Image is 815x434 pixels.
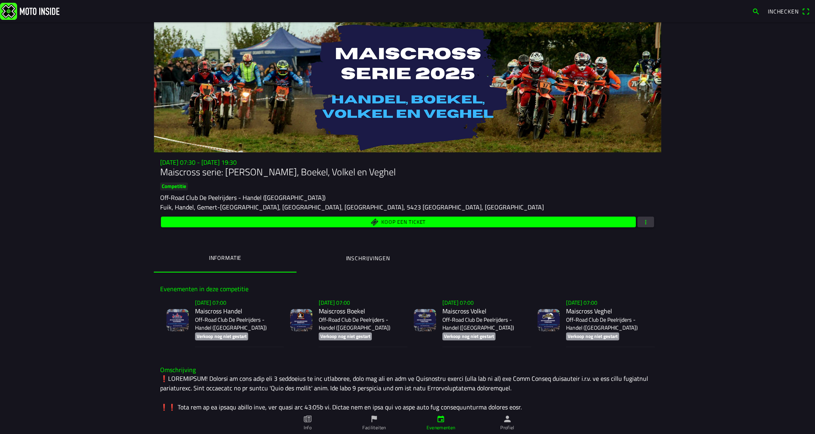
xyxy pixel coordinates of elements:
ion-text: [DATE] 07:00 [566,298,597,307]
ion-text: [DATE] 07:00 [442,298,474,307]
img: Qzz3XpJe9CX2fo2R8mU2NtGNOJF1HLEIYfRzcqV9.png [538,309,560,331]
h3: [DATE] 07:30 - [DATE] 19:30 [160,159,655,166]
ion-text: Verkoop nog niet gestart [320,332,370,340]
ion-icon: person [503,415,512,423]
p: Off-Road Club De Peelrijders - Handel ([GEOGRAPHIC_DATA]) [195,316,277,332]
img: XbRrYeqjX6RoNa9GiOPfnf7iQUAKusBh4upS6KNz.png [290,309,312,331]
span: Inchecken [768,7,799,15]
p: Off-Road Club De Peelrijders - Handel ([GEOGRAPHIC_DATA]) [319,316,401,332]
ion-icon: calendar [436,415,445,423]
ion-icon: flag [370,415,379,423]
a: Incheckenqr scanner [764,4,813,18]
h2: Maiscross Handel [195,307,277,315]
ion-label: Informatie [209,253,241,262]
ion-text: Verkoop nog niet gestart [444,332,494,340]
h1: Maiscross serie: [PERSON_NAME], Boekel, Volkel en Veghel [160,166,655,178]
h2: Maiscross Veghel [566,307,649,315]
h3: Omschrijving [160,366,655,374]
img: w5xznwbrPMUGQxCx6SLC4sB6EgMurxnB4Y1T7tx4.png [166,309,189,331]
h2: Maiscross Volkel [442,307,525,315]
ion-icon: paper [303,415,312,423]
h3: Evenementen in deze competitie [160,285,655,293]
img: jKQ4Bu17442Pg5V7PweO1zYUWtn6oJrCjWyKa3DF.png [414,309,436,331]
ion-label: Inschrijvingen [346,254,390,263]
ion-text: Verkoop nog niet gestart [568,332,618,340]
span: Koop een ticket [381,219,426,225]
p: Off-Road Club De Peelrijders - Handel ([GEOGRAPHIC_DATA]) [442,316,525,332]
ion-text: Fuik, Handel, Gemert-[GEOGRAPHIC_DATA], [GEOGRAPHIC_DATA], [GEOGRAPHIC_DATA], 5423 [GEOGRAPHIC_DA... [160,202,544,212]
ion-text: [DATE] 07:00 [319,298,350,307]
ion-label: Profiel [500,424,515,431]
ion-text: [DATE] 07:00 [195,298,226,307]
h2: Maiscross Boekel [319,307,401,315]
ion-label: Evenementen [427,424,455,431]
ion-text: Competitie [162,182,186,190]
ion-text: Verkoop nog niet gestart [197,332,247,340]
a: search [748,4,764,18]
p: Off-Road Club De Peelrijders - Handel ([GEOGRAPHIC_DATA]) [566,316,649,332]
ion-label: Faciliteiten [362,424,386,431]
ion-text: Off-Road Club De Peelrijders - Handel ([GEOGRAPHIC_DATA]) [160,193,325,202]
ion-label: Info [304,424,312,431]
